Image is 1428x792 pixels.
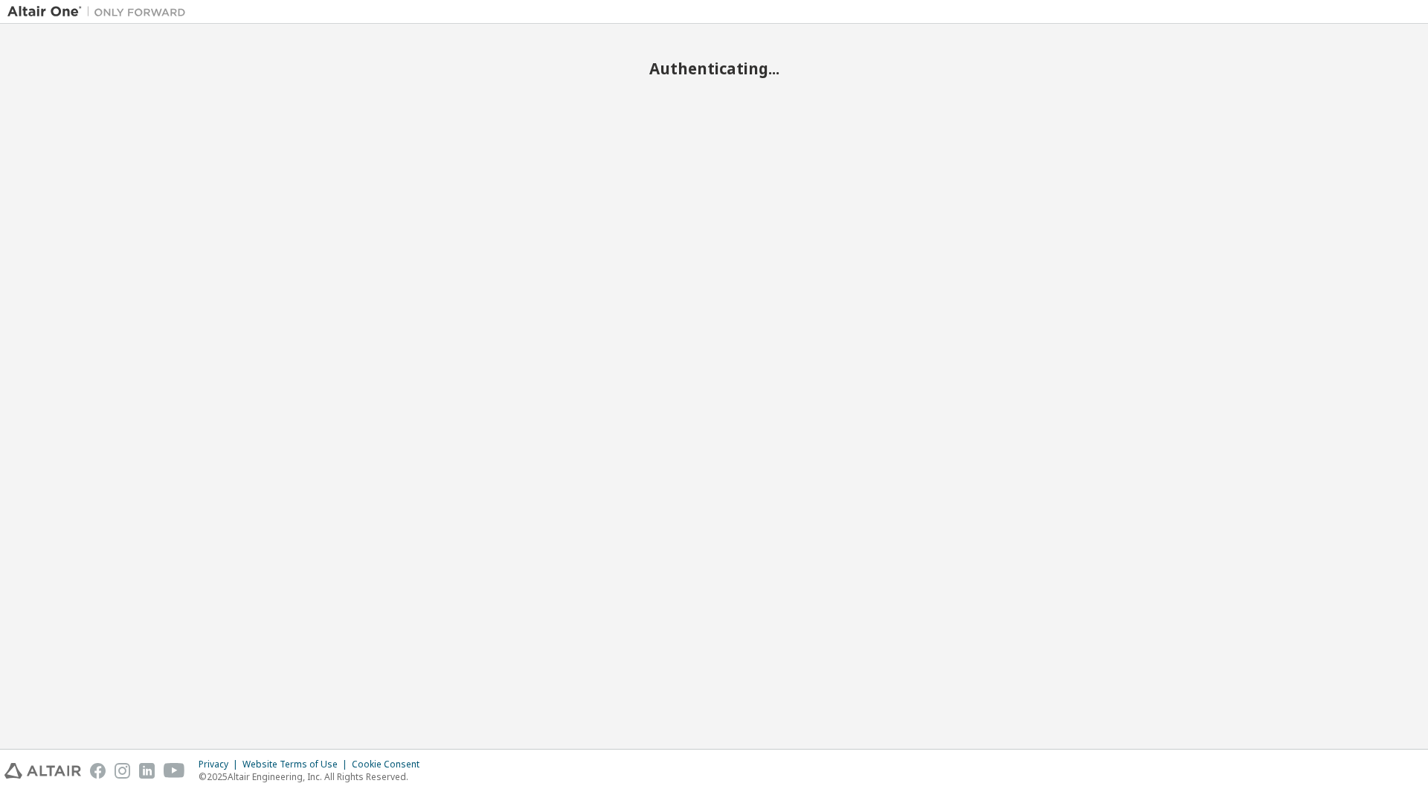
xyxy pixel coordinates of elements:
img: linkedin.svg [139,763,155,779]
img: facebook.svg [90,763,106,779]
img: youtube.svg [164,763,185,779]
img: instagram.svg [115,763,130,779]
div: Cookie Consent [352,759,428,770]
p: © 2025 Altair Engineering, Inc. All Rights Reserved. [199,770,428,783]
img: Altair One [7,4,193,19]
h2: Authenticating... [7,59,1421,78]
img: altair_logo.svg [4,763,81,779]
div: Privacy [199,759,242,770]
div: Website Terms of Use [242,759,352,770]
